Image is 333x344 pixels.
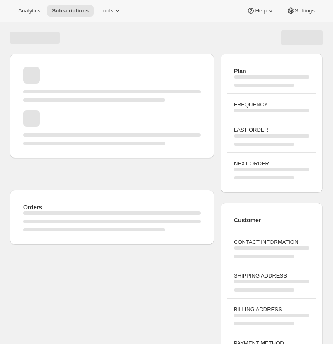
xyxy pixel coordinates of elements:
h3: FREQUENCY [234,101,309,109]
h3: BILLING ADDRESS [234,305,309,314]
h2: Orders [23,203,201,211]
button: Settings [282,5,320,17]
button: Subscriptions [47,5,94,17]
h3: CONTACT INFORMATION [234,238,309,246]
h3: SHIPPING ADDRESS [234,272,309,280]
button: Tools [95,5,126,17]
h3: LAST ORDER [234,126,309,134]
span: Subscriptions [52,7,89,14]
span: Analytics [18,7,40,14]
span: Settings [295,7,315,14]
button: Help [242,5,280,17]
h3: NEXT ORDER [234,160,309,168]
span: Tools [100,7,113,14]
span: Help [255,7,266,14]
h2: Plan [234,67,309,75]
button: Analytics [13,5,45,17]
h2: Customer [234,216,309,224]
